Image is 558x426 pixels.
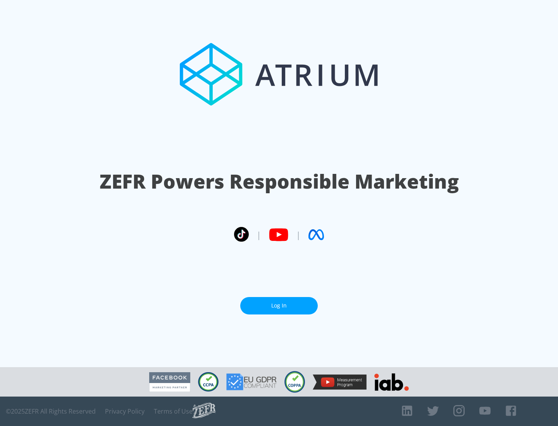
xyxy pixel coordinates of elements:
a: Terms of Use [154,407,193,415]
img: YouTube Measurement Program [313,374,367,390]
img: CCPA Compliant [198,372,219,392]
a: Privacy Policy [105,407,145,415]
img: Facebook Marketing Partner [149,372,190,392]
h1: ZEFR Powers Responsible Marketing [100,168,459,195]
img: IAB [374,373,409,391]
span: | [257,229,261,240]
img: GDPR Compliant [226,373,277,390]
a: Log In [240,297,318,314]
span: | [296,229,301,240]
span: © 2025 ZEFR All Rights Reserved [6,407,96,415]
img: COPPA Compliant [284,371,305,393]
